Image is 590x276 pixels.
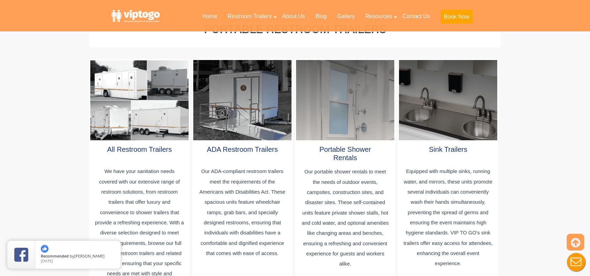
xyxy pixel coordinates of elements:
[319,146,371,162] a: Portable Shower Rentals
[562,248,590,276] button: Live Chat
[14,248,28,262] img: Review Rating
[332,9,360,24] a: Gallery
[107,146,172,153] a: All Restroom Trailers
[440,10,473,24] button: Book Now
[207,146,278,153] a: ADA Restroom Trailers
[435,9,478,28] a: Book Now
[41,253,69,259] span: Recommended
[277,9,310,24] a: About Us
[197,9,222,24] a: Home
[222,9,277,24] a: Restroom Trailers
[397,9,435,24] a: Contact Us
[41,254,115,259] span: by
[41,245,48,253] img: thumbs up icon
[41,258,53,263] span: [DATE]
[310,9,332,24] a: Blog
[360,9,397,24] a: Resources
[74,253,105,259] span: [PERSON_NAME]
[429,146,467,153] a: Sink Trailers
